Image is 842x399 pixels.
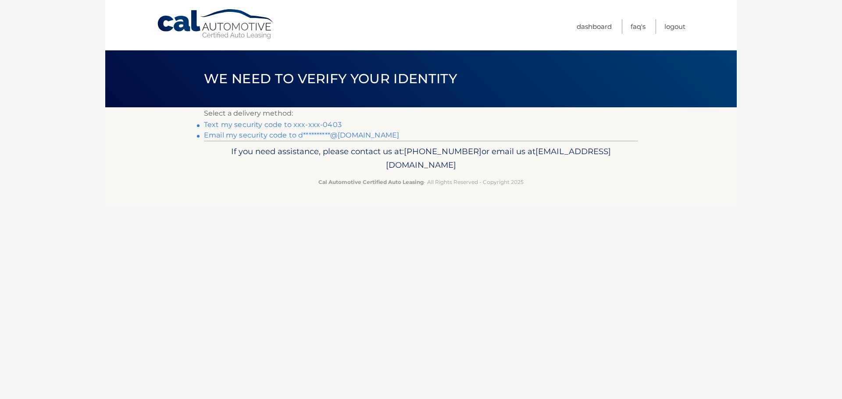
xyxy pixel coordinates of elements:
span: We need to verify your identity [204,71,457,87]
p: Select a delivery method: [204,107,638,120]
a: Email my security code to d**********@[DOMAIN_NAME] [204,131,399,139]
a: Dashboard [577,19,612,34]
a: Text my security code to xxx-xxx-0403 [204,120,342,129]
a: Logout [664,19,685,34]
span: [PHONE_NUMBER] [404,146,482,156]
p: If you need assistance, please contact us at: or email us at [210,145,632,173]
a: Cal Automotive [157,9,275,40]
a: FAQ's [631,19,646,34]
p: - All Rights Reserved - Copyright 2025 [210,177,632,187]
strong: Cal Automotive Certified Auto Leasing [318,179,424,185]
